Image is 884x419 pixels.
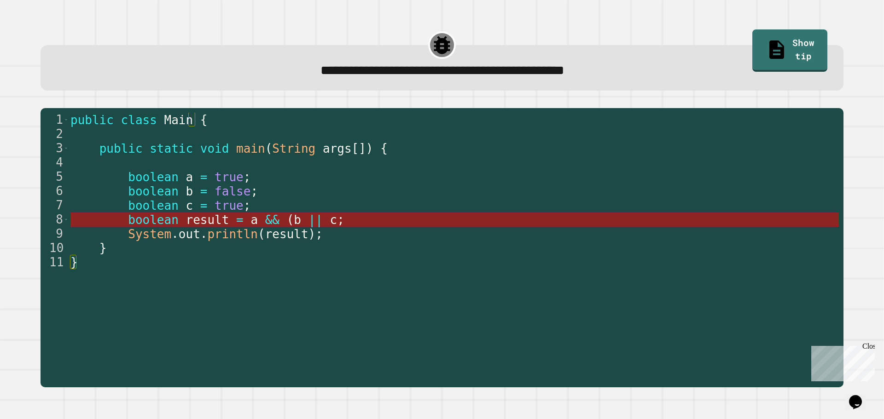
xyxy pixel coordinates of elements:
[128,199,179,212] span: boolean
[64,113,69,127] span: Toggle code folding, rows 1 through 11
[164,113,193,127] span: Main
[99,142,143,155] span: public
[41,198,69,212] div: 7
[208,227,258,241] span: println
[41,141,69,155] div: 3
[845,382,875,410] iframe: chat widget
[200,199,208,212] span: =
[200,184,208,198] span: =
[128,184,179,198] span: boolean
[330,213,337,227] span: c
[41,170,69,184] div: 5
[4,4,64,58] div: Chat with us now!Close
[323,142,352,155] span: args
[128,170,179,184] span: boolean
[265,227,308,241] span: result
[265,213,279,227] span: &&
[752,29,827,72] a: Show tip
[200,170,208,184] span: =
[273,142,316,155] span: String
[186,213,229,227] span: result
[41,227,69,241] div: 9
[808,342,875,381] iframe: chat widget
[186,199,193,212] span: c
[41,155,69,170] div: 4
[186,184,193,198] span: b
[308,213,323,227] span: ||
[41,127,69,141] div: 2
[64,141,69,155] span: Toggle code folding, rows 3 through 10
[236,142,265,155] span: main
[215,199,244,212] span: true
[215,184,250,198] span: false
[41,255,69,270] div: 11
[70,113,114,127] span: public
[236,213,244,227] span: =
[41,184,69,198] div: 6
[294,213,301,227] span: b
[128,213,179,227] span: boolean
[41,212,69,227] div: 8
[251,213,258,227] span: a
[41,241,69,255] div: 10
[121,113,157,127] span: class
[41,113,69,127] div: 1
[64,212,69,227] span: Toggle code folding, row 8
[179,227,200,241] span: out
[128,227,171,241] span: System
[200,142,229,155] span: void
[215,170,244,184] span: true
[150,142,193,155] span: static
[186,170,193,184] span: a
